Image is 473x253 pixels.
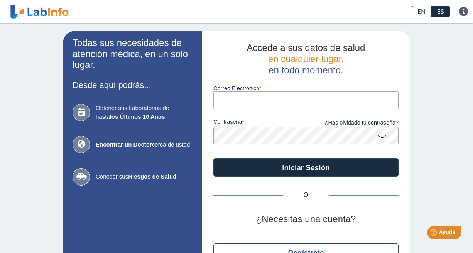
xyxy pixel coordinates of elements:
[247,42,365,53] span: Accede a sus datos de salud
[73,80,192,90] h3: Desde aquí podrás...
[306,119,399,127] a: ¿Has olvidado tu contraseña?
[431,6,450,17] a: ES
[110,113,165,120] b: los Últimos 10 Años
[283,191,329,200] span: O
[404,223,465,245] iframe: Help widget launcher
[213,85,399,91] label: Correo Electronico
[268,54,344,64] span: en cualquier lugar,
[96,172,192,181] span: Conocer sus
[213,214,399,225] h2: ¿Necesitas una cuenta?
[96,141,152,148] b: Encontrar un Doctor
[96,104,192,121] span: Obtener sus Laboratorios de hasta
[412,6,431,17] a: EN
[213,158,399,177] button: Iniciar Sesión
[73,37,192,71] h2: Todas sus necesidades de atención médica, en un solo lugar.
[213,119,306,127] label: contraseña
[269,65,343,75] span: en todo momento.
[128,173,176,180] b: Riesgos de Salud
[96,140,192,149] span: cerca de usted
